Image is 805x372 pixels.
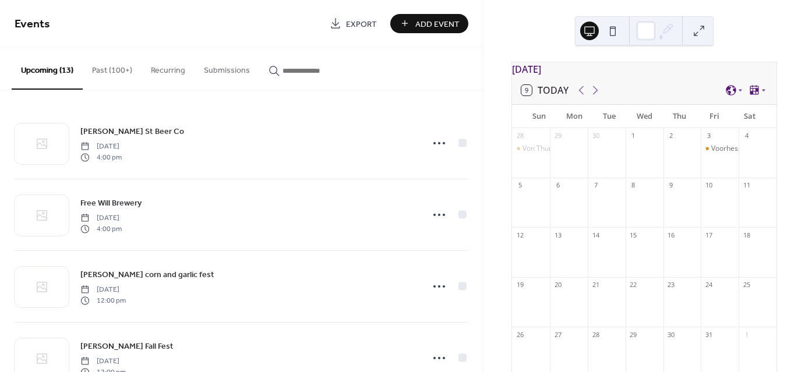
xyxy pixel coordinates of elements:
div: 4 [742,132,751,140]
button: Past (100+) [83,47,142,88]
div: 24 [704,281,713,289]
span: Export [346,18,377,30]
div: Sun [521,105,556,128]
div: 12 [516,231,524,239]
span: [DATE] [80,141,122,152]
div: 5 [516,181,524,190]
span: 4:00 pm [80,224,122,234]
div: 26 [516,330,524,339]
a: Free Will Brewery [80,196,142,210]
div: 19 [516,281,524,289]
div: 29 [553,132,562,140]
div: 7 [591,181,600,190]
div: 20 [553,281,562,289]
div: Wed [627,105,662,128]
div: 25 [742,281,751,289]
a: Export [321,14,386,33]
span: [DATE] [80,213,122,224]
a: [PERSON_NAME] Fall Fest [80,339,174,353]
div: Sat [732,105,767,128]
div: 18 [742,231,751,239]
span: 4:00 pm [80,152,122,162]
span: [DATE] [80,356,126,367]
span: Add Event [415,18,460,30]
div: 3 [704,132,713,140]
a: [PERSON_NAME] St Beer Co [80,125,184,138]
div: 10 [704,181,713,190]
span: [PERSON_NAME] corn and garlic fest [80,269,214,281]
button: Submissions [195,47,259,88]
span: [PERSON_NAME] St Beer Co [80,126,184,138]
div: 2 [667,132,676,140]
div: [DATE] [512,62,776,76]
div: 22 [629,281,638,289]
div: 15 [629,231,638,239]
button: Recurring [142,47,195,88]
a: [PERSON_NAME] corn and garlic fest [80,268,214,281]
div: Fri [697,105,732,128]
div: 1 [742,330,751,339]
span: [DATE] [80,285,126,295]
div: Voorhess Home Coming Game [701,144,739,154]
div: 31 [704,330,713,339]
div: 9 [667,181,676,190]
div: 13 [553,231,562,239]
button: Add Event [390,14,468,33]
div: 16 [667,231,676,239]
span: Free Will Brewery [80,197,142,210]
div: Von Thun Farms [522,144,575,154]
div: 6 [553,181,562,190]
div: 30 [667,330,676,339]
div: 28 [516,132,524,140]
div: Von Thun Farms [512,144,550,154]
div: 28 [591,330,600,339]
div: 14 [591,231,600,239]
div: 30 [591,132,600,140]
div: 21 [591,281,600,289]
span: 12:00 pm [80,295,126,306]
div: 29 [629,330,638,339]
div: 27 [553,330,562,339]
div: 17 [704,231,713,239]
div: 8 [629,181,638,190]
span: Events [15,13,50,36]
div: 1 [629,132,638,140]
button: 9Today [517,82,573,98]
div: Mon [556,105,591,128]
div: 23 [667,281,676,289]
div: Thu [662,105,697,128]
div: Tue [592,105,627,128]
div: 11 [742,181,751,190]
button: Upcoming (13) [12,47,83,90]
span: [PERSON_NAME] Fall Fest [80,341,174,353]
